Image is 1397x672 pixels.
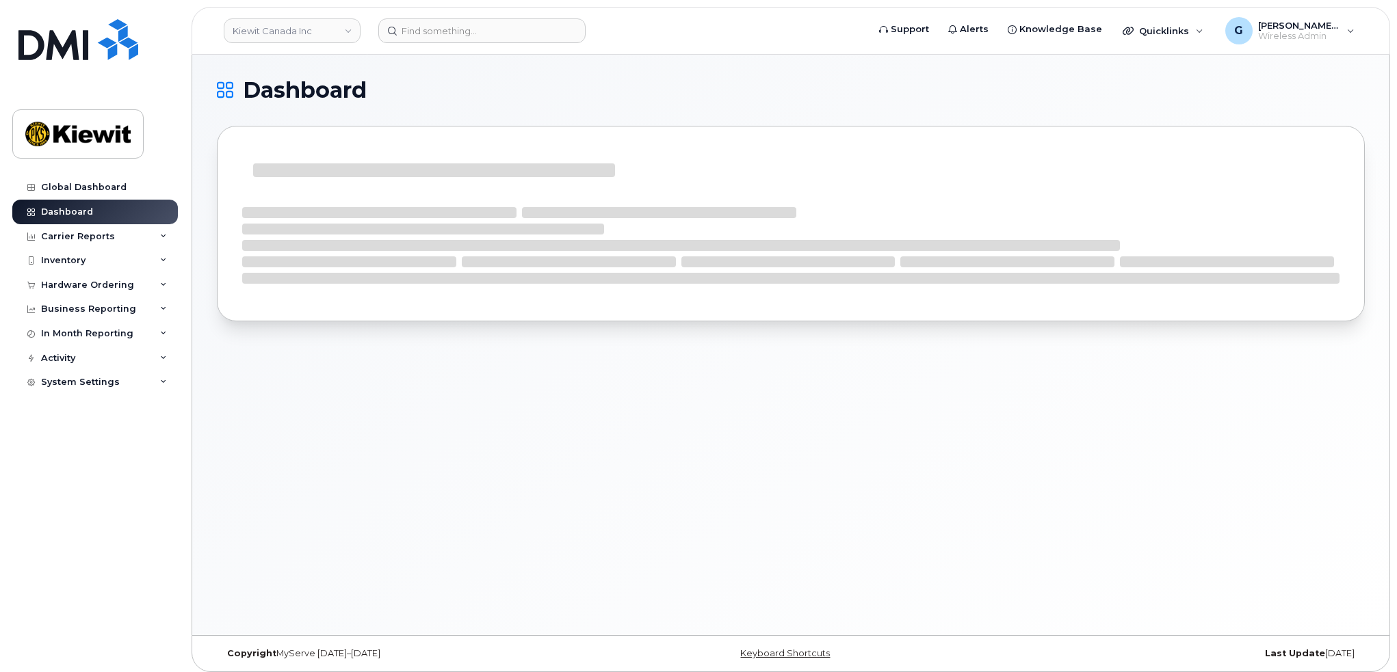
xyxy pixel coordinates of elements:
span: Dashboard [243,80,367,100]
strong: Copyright [227,648,276,658]
a: Keyboard Shortcuts [740,648,830,658]
div: [DATE] [982,648,1365,659]
strong: Last Update [1265,648,1325,658]
div: MyServe [DATE]–[DATE] [217,648,599,659]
